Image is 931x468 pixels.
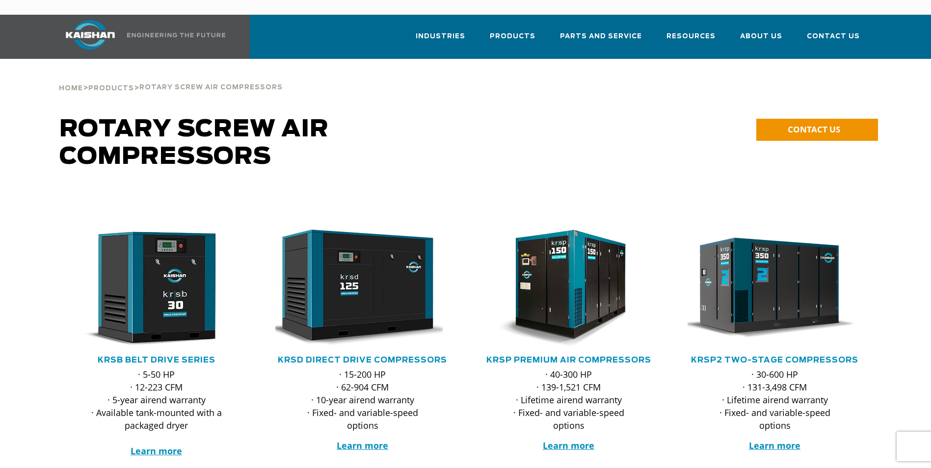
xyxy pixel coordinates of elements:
p: · 15-200 HP · 62-904 CFM · 10-year airend warranty · Fixed- and variable-speed options [295,368,430,432]
a: Learn more [543,440,594,451]
span: Contact Us [807,31,860,42]
div: krsp350 [688,230,862,347]
img: krsd125 [268,230,443,347]
a: Learn more [337,440,388,451]
a: Learn more [131,445,182,457]
span: CONTACT US [788,124,840,135]
span: Resources [666,31,716,42]
span: Products [490,31,535,42]
span: Rotary Screw Air Compressors [59,118,329,169]
img: krsp150 [474,230,649,347]
span: Parts and Service [560,31,642,42]
a: KRSP2 Two-Stage Compressors [691,356,858,364]
a: About Us [740,24,782,57]
p: · 40-300 HP · 139-1,521 CFM · Lifetime airend warranty · Fixed- and variable-speed options [501,368,637,432]
a: Industries [416,24,465,57]
a: CONTACT US [756,119,878,141]
img: kaishan logo [53,20,127,50]
a: KRSD Direct Drive Compressors [278,356,447,364]
div: > > [59,59,283,96]
a: Learn more [749,440,800,451]
a: Resources [666,24,716,57]
p: · 5-50 HP · 12-223 CFM · 5-year airend warranty · Available tank-mounted with a packaged dryer [89,368,224,457]
div: krsb30 [69,230,244,347]
a: Products [490,24,535,57]
a: KRSP Premium Air Compressors [486,356,651,364]
span: Products [88,85,134,92]
a: Kaishan USA [53,15,227,59]
a: Parts and Service [560,24,642,57]
a: Home [59,83,83,92]
div: krsd125 [275,230,450,347]
p: · 30-600 HP · 131-3,498 CFM · Lifetime airend warranty · Fixed- and variable-speed options [707,368,843,432]
img: Engineering the future [127,33,225,37]
span: Rotary Screw Air Compressors [139,84,283,91]
a: Contact Us [807,24,860,57]
img: krsp350 [680,230,855,347]
span: About Us [740,31,782,42]
img: krsb30 [62,230,237,347]
div: krsp150 [481,230,656,347]
a: KRSB Belt Drive Series [98,356,215,364]
span: Industries [416,31,465,42]
a: Products [88,83,134,92]
span: Home [59,85,83,92]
